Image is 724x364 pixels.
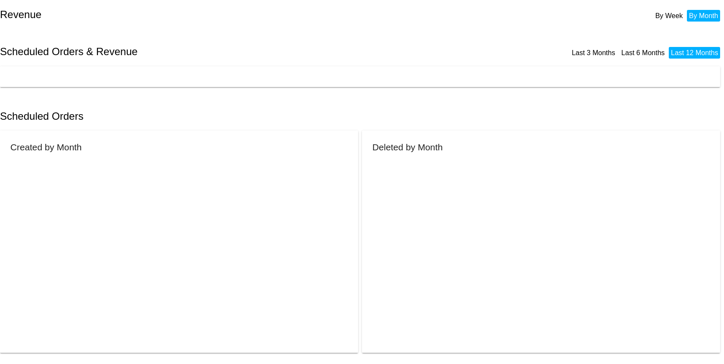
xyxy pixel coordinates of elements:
li: By Month [687,10,721,22]
h2: Deleted by Month [372,142,443,152]
a: Last 6 Months [621,49,665,56]
li: By Week [653,10,685,22]
a: Last 12 Months [671,49,718,56]
h2: Created by Month [10,142,82,152]
a: Last 3 Months [572,49,615,56]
